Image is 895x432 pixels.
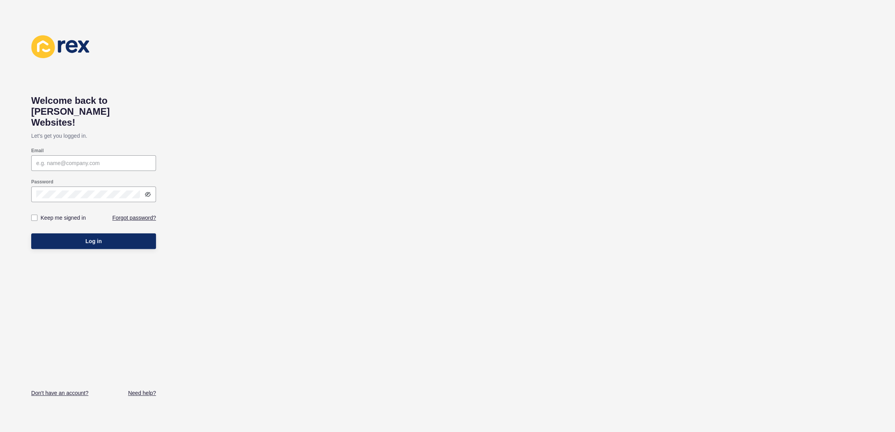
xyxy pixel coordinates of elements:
[41,214,86,222] label: Keep me signed in
[31,148,44,154] label: Email
[128,389,156,397] a: Need help?
[31,389,89,397] a: Don't have an account?
[31,233,156,249] button: Log in
[31,95,156,128] h1: Welcome back to [PERSON_NAME] Websites!
[36,159,151,167] input: e.g. name@company.com
[112,214,156,222] a: Forgot password?
[31,179,53,185] label: Password
[85,237,102,245] span: Log in
[31,128,156,144] p: Let's get you logged in.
